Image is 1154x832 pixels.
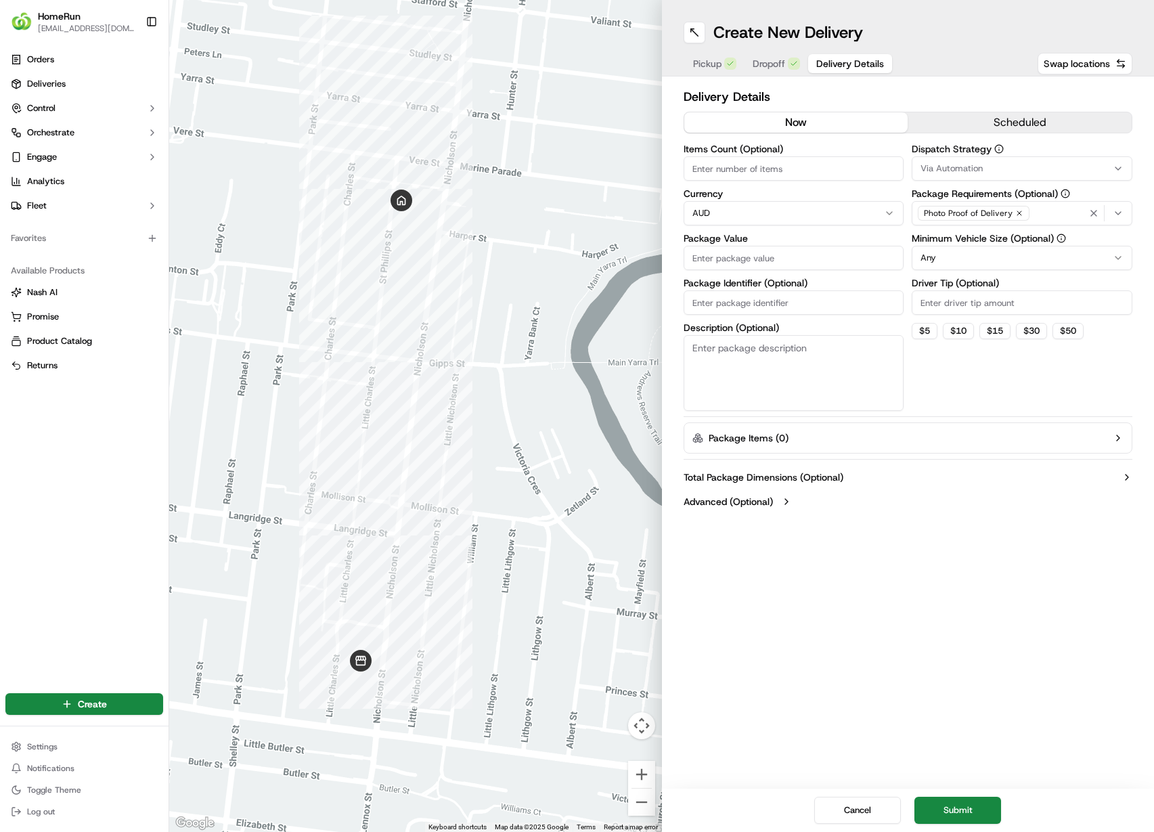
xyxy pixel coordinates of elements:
[27,127,74,139] span: Orchestrate
[912,144,1132,154] label: Dispatch Strategy
[11,359,158,372] a: Returns
[1038,53,1132,74] button: Swap locations
[5,260,163,282] div: Available Products
[924,208,1013,219] span: Photo Proof of Delivery
[1061,189,1070,198] button: Package Requirements (Optional)
[628,789,655,816] button: Zoom out
[38,9,81,23] button: HomeRun
[38,23,135,34] button: [EMAIL_ADDRESS][DOMAIN_NAME]
[5,737,163,756] button: Settings
[27,311,59,323] span: Promise
[912,201,1132,225] button: Photo Proof of Delivery
[912,323,937,339] button: $5
[27,806,55,817] span: Log out
[912,290,1132,315] input: Enter driver tip amount
[173,814,217,832] a: Open this area in Google Maps (opens a new window)
[11,311,158,323] a: Promise
[684,470,843,484] label: Total Package Dimensions (Optional)
[11,335,158,347] a: Product Catalog
[628,761,655,788] button: Zoom in
[684,495,1133,508] button: Advanced (Optional)
[684,156,904,181] input: Enter number of items
[684,323,904,332] label: Description (Optional)
[5,759,163,778] button: Notifications
[5,146,163,168] button: Engage
[27,102,56,114] span: Control
[684,112,908,133] button: now
[713,22,863,43] h1: Create New Delivery
[914,797,1001,824] button: Submit
[27,53,54,66] span: Orders
[5,195,163,217] button: Fleet
[5,49,163,70] a: Orders
[428,823,487,832] button: Keyboard shortcuts
[684,470,1133,484] button: Total Package Dimensions (Optional)
[5,227,163,249] div: Favorites
[5,355,163,376] button: Returns
[5,693,163,715] button: Create
[979,323,1011,339] button: $15
[27,741,58,752] span: Settings
[495,823,569,831] span: Map data ©2025 Google
[684,278,904,288] label: Package Identifier (Optional)
[684,144,904,154] label: Items Count (Optional)
[5,5,140,38] button: HomeRunHomeRun[EMAIL_ADDRESS][DOMAIN_NAME]
[912,189,1132,198] label: Package Requirements (Optional)
[577,823,596,831] a: Terms (opens in new tab)
[5,802,163,821] button: Log out
[5,330,163,352] button: Product Catalog
[684,495,773,508] label: Advanced (Optional)
[753,57,785,70] span: Dropoff
[27,151,57,163] span: Engage
[912,234,1132,243] label: Minimum Vehicle Size (Optional)
[994,144,1004,154] button: Dispatch Strategy
[1044,57,1110,70] span: Swap locations
[684,234,904,243] label: Package Value
[5,97,163,119] button: Control
[912,278,1132,288] label: Driver Tip (Optional)
[27,335,92,347] span: Product Catalog
[5,781,163,800] button: Toggle Theme
[684,290,904,315] input: Enter package identifier
[684,422,1133,454] button: Package Items (0)
[814,797,901,824] button: Cancel
[912,156,1132,181] button: Via Automation
[5,73,163,95] a: Deliveries
[5,122,163,144] button: Orchestrate
[684,87,1133,106] h2: Delivery Details
[27,286,58,299] span: Nash AI
[27,200,47,212] span: Fleet
[78,697,107,711] span: Create
[943,323,974,339] button: $10
[27,78,66,90] span: Deliveries
[908,112,1132,133] button: scheduled
[27,359,58,372] span: Returns
[1016,323,1047,339] button: $30
[920,162,983,175] span: Via Automation
[27,763,74,774] span: Notifications
[693,57,722,70] span: Pickup
[11,286,158,299] a: Nash AI
[173,814,217,832] img: Google
[709,431,789,445] label: Package Items ( 0 )
[1057,234,1066,243] button: Minimum Vehicle Size (Optional)
[5,282,163,303] button: Nash AI
[684,246,904,270] input: Enter package value
[684,189,904,198] label: Currency
[27,175,64,188] span: Analytics
[816,57,884,70] span: Delivery Details
[604,823,658,831] a: Report a map error
[628,712,655,739] button: Map camera controls
[1052,323,1084,339] button: $50
[11,11,32,32] img: HomeRun
[5,171,163,192] a: Analytics
[5,306,163,328] button: Promise
[27,785,81,795] span: Toggle Theme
